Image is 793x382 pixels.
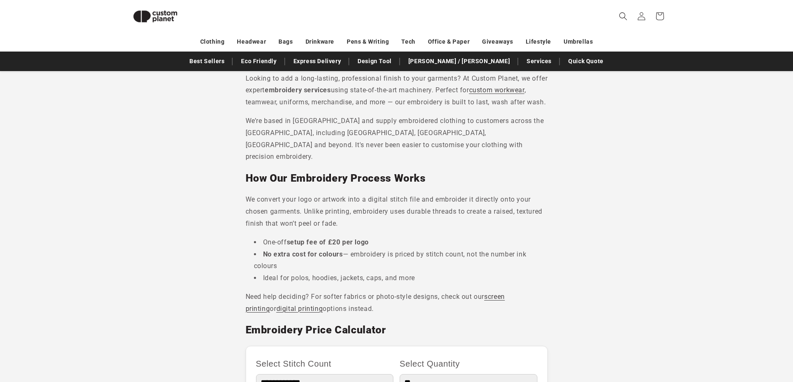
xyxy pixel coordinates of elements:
[654,292,793,382] iframe: Chat Widget
[254,249,548,273] li: — embroidery is priced by stitch count, not the number ink colours
[200,35,225,49] a: Clothing
[246,73,548,108] p: Looking to add a long-lasting, professional finish to your garments? At Custom Planet, we offer e...
[126,3,184,30] img: Custom Planet
[254,272,548,284] li: Ideal for polos, hoodies, jackets, caps, and more
[428,35,470,49] a: Office & Paper
[564,54,608,69] a: Quick Quote
[469,86,525,94] a: custom workwear
[404,54,514,69] a: [PERSON_NAME] / [PERSON_NAME]
[254,237,548,249] li: One-off
[278,35,293,49] a: Bags
[347,35,389,49] a: Pens & Writing
[246,291,548,315] p: Need help deciding? For softer fabrics or photo-style designs, check out our or options instead.
[401,35,415,49] a: Tech
[246,172,548,185] h2: How Our Embroidery Process Works
[564,35,593,49] a: Umbrellas
[522,54,556,69] a: Services
[526,35,551,49] a: Lifestyle
[256,356,394,371] label: Select Stitch Count
[614,7,632,25] summary: Search
[263,250,343,258] strong: No extra cost for colours
[265,86,331,94] strong: embroidery services
[287,238,369,246] strong: setup fee of £20 per logo
[400,356,537,371] label: Select Quantity
[353,54,396,69] a: Design Tool
[246,115,548,163] p: We’re based in [GEOGRAPHIC_DATA] and supply embroidered clothing to customers across the [GEOGRAP...
[237,35,266,49] a: Headwear
[289,54,346,69] a: Express Delivery
[237,54,281,69] a: Eco Friendly
[482,35,513,49] a: Giveaways
[276,305,323,313] a: digital printing
[185,54,229,69] a: Best Sellers
[306,35,334,49] a: Drinkware
[246,194,548,229] p: We convert your logo or artwork into a digital stitch file and embroider it directly onto your ch...
[246,323,548,337] h2: Embroidery Price Calculator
